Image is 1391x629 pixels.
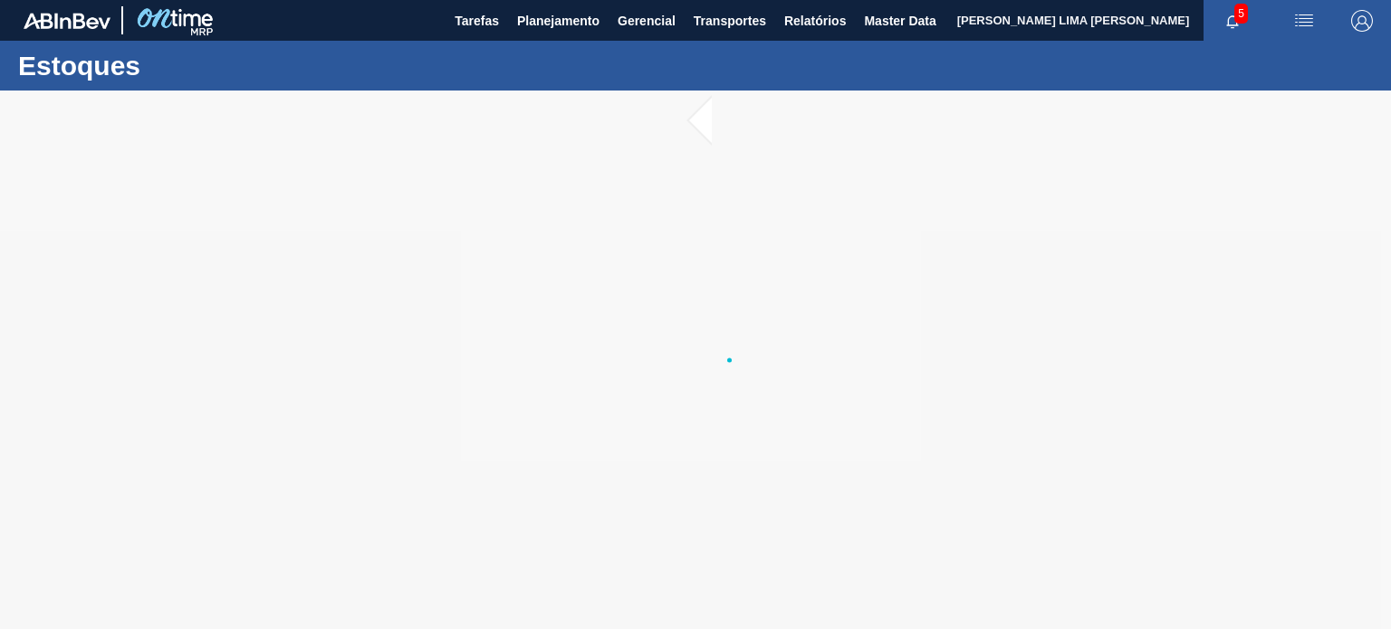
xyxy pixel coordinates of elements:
button: Notificações [1204,8,1261,33]
img: TNhmsLtSVTkK8tSr43FrP2fwEKptu5GPRR3wAAAABJRU5ErkJggg== [24,13,110,29]
span: Relatórios [784,10,846,32]
img: Logout [1351,10,1373,32]
span: Gerencial [618,10,676,32]
span: Tarefas [455,10,499,32]
span: 5 [1234,4,1248,24]
span: Master Data [864,10,935,32]
img: userActions [1293,10,1315,32]
span: Planejamento [517,10,600,32]
span: Transportes [694,10,766,32]
h1: Estoques [18,55,340,76]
